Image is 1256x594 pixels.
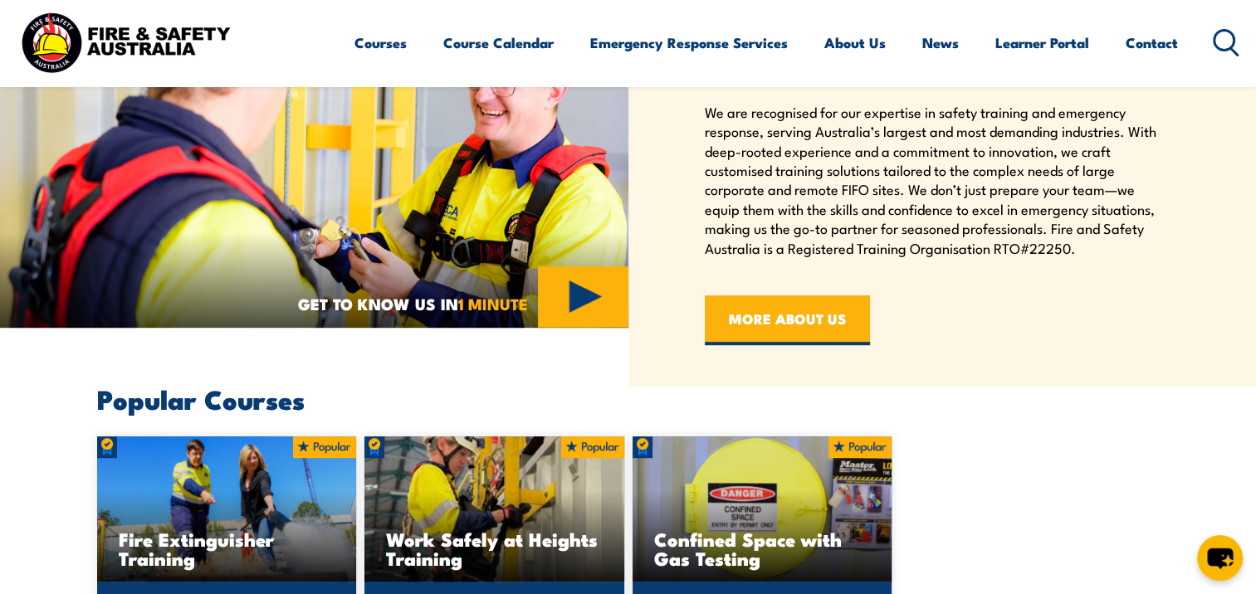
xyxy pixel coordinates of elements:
[995,21,1089,65] a: Learner Portal
[1197,535,1243,581] button: chat-button
[97,387,1160,410] h2: Popular Courses
[297,296,527,311] span: GET TO KNOW US IN
[119,529,335,567] h3: Fire Extinguisher Training
[654,529,871,567] h3: Confined Space with Gas Testing
[705,295,870,345] a: MORE ABOUT US
[1126,21,1178,65] a: Contact
[590,21,788,65] a: Emergency Response Services
[386,529,603,567] h3: Work Safely at Heights Training
[922,21,959,65] a: News
[705,102,1160,257] p: We are recognised for our expertise in safety training and emergency response, serving Australia’...
[824,21,886,65] a: About Us
[443,21,554,65] a: Course Calendar
[354,21,407,65] a: Courses
[457,291,527,315] strong: 1 MINUTE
